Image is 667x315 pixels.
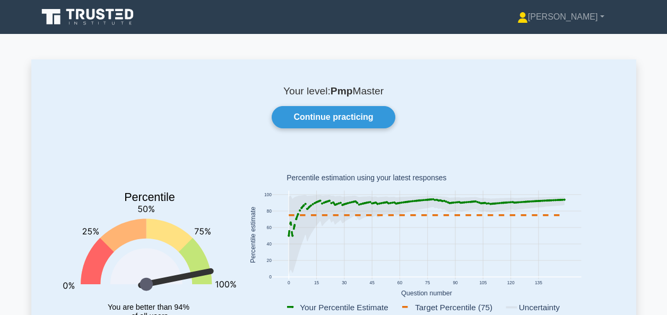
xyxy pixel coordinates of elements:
a: Continue practicing [272,106,395,128]
text: 40 [266,241,272,247]
text: 30 [342,280,347,285]
text: 0 [287,280,290,285]
text: 135 [534,280,542,285]
text: 15 [314,280,319,285]
text: 45 [369,280,375,285]
text: Percentile [124,191,175,204]
text: 75 [425,280,430,285]
text: Percentile estimation using your latest responses [287,174,446,182]
a: [PERSON_NAME] [492,6,630,28]
p: Your level: Master [57,85,611,98]
text: 90 [453,280,458,285]
text: 20 [266,258,272,264]
text: 105 [479,280,487,285]
text: 120 [507,280,514,285]
text: Percentile estimate [249,207,257,263]
text: 0 [269,275,272,280]
text: 80 [266,208,272,214]
text: 60 [397,280,402,285]
text: 100 [264,192,271,197]
text: 60 [266,225,272,230]
tspan: You are better than 94% [108,303,189,311]
text: Question number [401,290,452,297]
b: Pmp [331,85,353,97]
